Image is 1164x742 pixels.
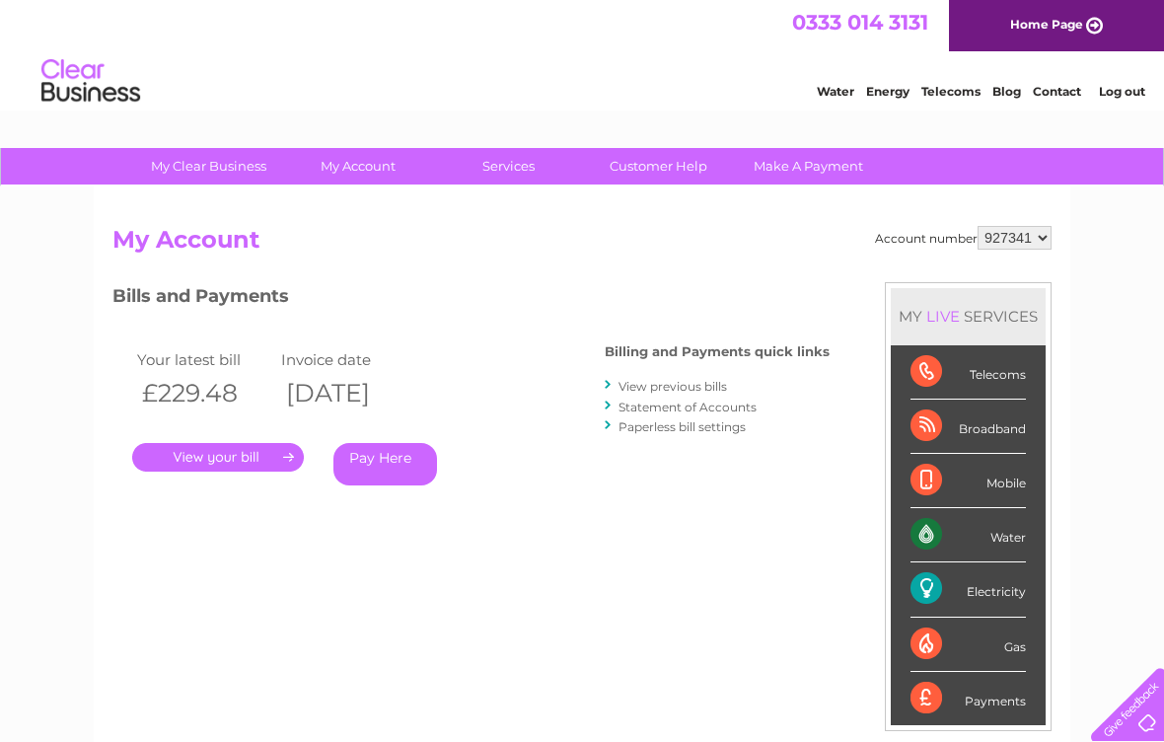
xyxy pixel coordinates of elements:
a: View previous bills [618,379,727,394]
th: £229.48 [132,373,276,413]
h3: Bills and Payments [112,282,830,317]
td: Invoice date [276,346,420,373]
div: Electricity [910,562,1026,617]
div: Payments [910,672,1026,725]
a: Energy [866,84,909,99]
img: logo.png [40,51,141,111]
div: Broadband [910,400,1026,454]
a: Paperless bill settings [618,419,746,434]
div: Telecoms [910,345,1026,400]
h2: My Account [112,226,1052,263]
a: My Account [277,148,440,185]
div: LIVE [922,307,964,326]
td: Your latest bill [132,346,276,373]
div: MY SERVICES [891,288,1046,344]
div: Account number [875,226,1052,250]
a: 0333 014 3131 [792,10,928,35]
a: Statement of Accounts [618,400,757,414]
div: Gas [910,618,1026,672]
h4: Billing and Payments quick links [605,344,830,359]
a: Services [427,148,590,185]
a: . [132,443,304,472]
a: Pay Here [333,443,437,485]
a: My Clear Business [127,148,290,185]
div: Clear Business is a trading name of Verastar Limited (registered in [GEOGRAPHIC_DATA] No. 3667643... [117,11,1050,96]
div: Water [910,508,1026,562]
a: Log out [1099,84,1145,99]
a: Contact [1033,84,1081,99]
a: Telecoms [921,84,981,99]
a: Make A Payment [727,148,890,185]
a: Water [817,84,854,99]
div: Mobile [910,454,1026,508]
a: Customer Help [577,148,740,185]
th: [DATE] [276,373,420,413]
a: Blog [992,84,1021,99]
